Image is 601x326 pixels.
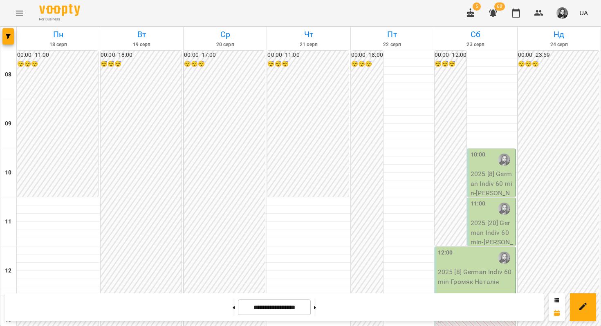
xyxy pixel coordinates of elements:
h6: 😴😴😴 [435,60,466,69]
h6: 08 [5,70,11,79]
h6: 😴😴😴 [518,60,599,69]
span: For Business [39,17,80,22]
label: 12:00 [438,248,453,257]
span: 68 [494,2,505,11]
h6: 11 [5,217,11,226]
h6: 10 [5,168,11,177]
label: 10:00 [471,150,486,159]
img: Першина Валерія Андріївна (н) [498,203,510,215]
h6: 22 серп [352,41,433,49]
span: 5 [473,2,481,11]
h6: 00:00 - 18:00 [101,51,182,60]
h6: Ср [185,28,265,41]
h6: 00:00 - 18:00 [351,51,383,60]
img: Першина Валерія Андріївна (н) [498,154,510,166]
h6: 😴😴😴 [267,60,348,69]
h6: 00:00 - 12:00 [435,51,466,60]
h6: 24 серп [519,41,599,49]
h6: Пн [18,28,99,41]
h6: Нд [519,28,599,41]
h6: 00:00 - 23:59 [518,51,599,60]
img: Voopty Logo [39,4,80,16]
p: 2025 [8] German Indiv 60 min - Громяк Наталія [438,267,514,286]
img: Першина Валерія Андріївна (н) [498,252,510,264]
h6: 09 [5,119,11,128]
h6: 21 серп [268,41,349,49]
h6: 😴😴😴 [17,60,98,69]
img: 9e1ebfc99129897ddd1a9bdba1aceea8.jpg [556,7,568,19]
h6: 18 серп [18,41,99,49]
h6: 😴😴😴 [101,60,182,69]
p: 2025 [20] German Indiv 60 min - [PERSON_NAME] [471,218,514,257]
h6: Сб [435,28,516,41]
button: UA [576,5,591,20]
h6: 00:00 - 17:00 [184,51,265,60]
h6: 00:00 - 11:00 [17,51,98,60]
h6: 23 серп [435,41,516,49]
h6: 00:00 - 11:00 [267,51,348,60]
h6: Чт [268,28,349,41]
h6: 😴😴😴 [184,60,265,69]
p: 2025 [8] German Indiv 60 min - [PERSON_NAME] [471,169,514,208]
button: Menu [10,3,29,23]
h6: 12 [5,266,11,275]
h6: Пт [352,28,433,41]
label: 11:00 [471,199,486,208]
h6: 20 серп [185,41,265,49]
h6: 😴😴😴 [351,60,383,69]
span: UA [579,9,588,17]
h6: 19 серп [101,41,182,49]
h6: Вт [101,28,182,41]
